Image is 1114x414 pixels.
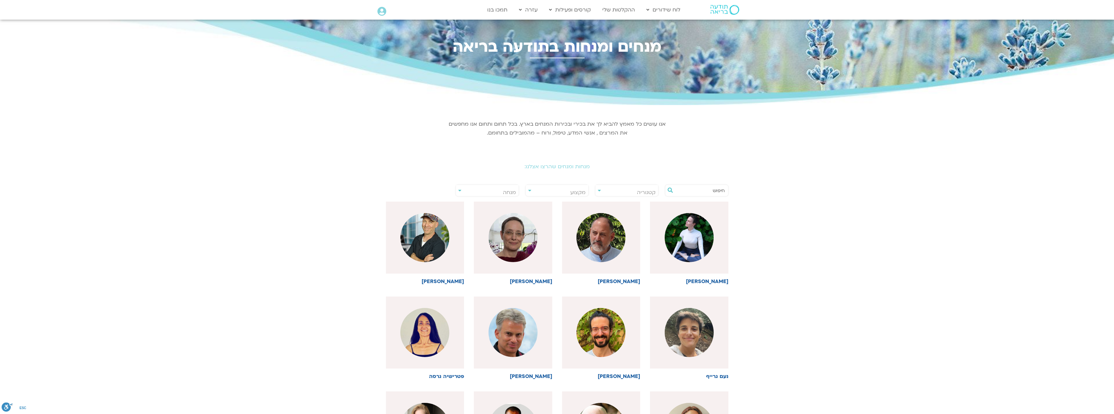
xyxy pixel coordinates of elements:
img: %D7%A9%D7%92%D7%91-%D7%94%D7%95%D7%A8%D7%95%D7%91%D7%99%D7%A5.jpg [576,308,625,357]
a: [PERSON_NAME] [474,297,552,379]
a: תמכו בנו [484,4,511,16]
h6: [PERSON_NAME] [650,279,728,284]
h6: נעם גרייף [650,373,728,379]
a: ההקלטות שלי [599,4,638,16]
h6: [PERSON_NAME] [562,279,640,284]
h6: [PERSON_NAME] [386,279,464,284]
img: %D7%A0%D7%A2%D7%9D-%D7%92%D7%A8%D7%99%D7%99%D7%A3-1.jpg [665,308,714,357]
a: [PERSON_NAME] [562,297,640,379]
h6: [PERSON_NAME] [474,373,552,379]
a: פטרישיה גרסה [386,297,464,379]
img: %D7%A2%D7%A0%D7%91%D7%A8-%D7%91%D7%A8-%D7%A7%D7%9E%D7%94.png [489,308,538,357]
img: %D7%93%D7%A0%D7%94-%D7%92%D7%A0%D7%99%D7%94%D7%A8.png [489,213,538,262]
h2: מנחות ומנחים שהרצו אצלנו: [374,164,740,170]
img: %D7%96%D7%99%D7%95%D7%90%D7%9F-.png [400,213,449,262]
input: חיפוש [675,185,725,196]
a: [PERSON_NAME] [562,202,640,284]
h6: [PERSON_NAME] [474,279,552,284]
img: %D7%A2%D7%A0%D7%AA-%D7%93%D7%95%D7%99%D7%93.jpeg [665,213,714,262]
a: עזרה [516,4,541,16]
img: תודעה בריאה [710,5,739,15]
a: נעם גרייף [650,297,728,379]
a: [PERSON_NAME] [650,202,728,284]
img: %D7%91%D7%A8%D7%95%D7%9A-%D7%A8%D7%96.png [576,213,625,262]
span: מנחה [503,189,516,196]
span: מקצוע [570,189,586,196]
h6: [PERSON_NAME] [562,373,640,379]
a: [PERSON_NAME] [386,202,464,284]
p: אנו עושים כל מאמץ להביא לך את בכירי ובכירות המנחים בארץ. בכל תחום ותחום אנו מחפשים את המרצים , אנ... [448,120,667,137]
h6: פטרישיה גרסה [386,373,464,379]
img: WhatsApp-Image-2025-07-12-at-16.43.23.jpeg [400,308,449,357]
a: לוח שידורים [643,4,684,16]
a: קורסים ופעילות [546,4,594,16]
a: [PERSON_NAME] [474,202,552,284]
span: קטגוריה [637,189,656,196]
h2: מנחים ומנחות בתודעה בריאה [374,38,740,56]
